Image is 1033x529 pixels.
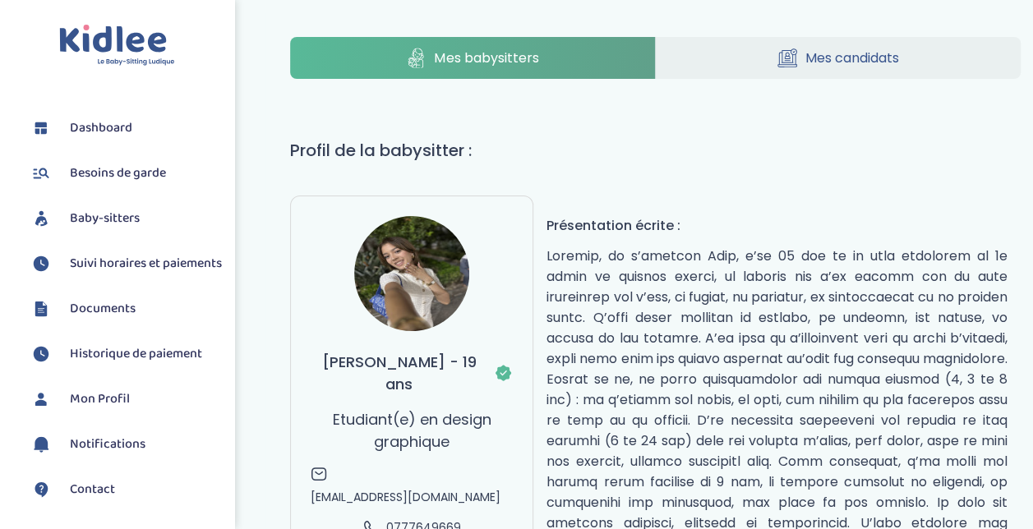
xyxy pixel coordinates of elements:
[311,489,500,506] span: [EMAIL_ADDRESS][DOMAIN_NAME]
[290,138,1021,163] h1: Profil de la babysitter :
[70,254,222,274] span: Suivi horaires et paiements
[59,25,175,67] img: logo.svg
[70,435,145,454] span: Notifications
[29,116,53,140] img: dashboard.svg
[70,344,202,364] span: Historique de paiement
[70,118,132,138] span: Dashboard
[29,342,222,366] a: Historique de paiement
[656,37,1021,79] a: Mes candidats
[311,351,513,395] h3: [PERSON_NAME] - 19 ans
[29,432,53,457] img: notification.svg
[29,116,222,140] a: Dashboard
[29,432,222,457] a: Notifications
[29,161,53,186] img: besoin.svg
[354,216,469,331] img: avatar
[70,209,140,228] span: Baby-sitters
[29,477,222,502] a: Contact
[70,163,166,183] span: Besoins de garde
[290,37,655,79] a: Mes babysitters
[29,251,53,276] img: suivihoraire.svg
[29,251,222,276] a: Suivi horaires et paiements
[70,480,115,499] span: Contact
[805,48,899,68] span: Mes candidats
[546,215,1008,236] h4: Présentation écrite :
[29,206,53,231] img: babysitters.svg
[29,161,222,186] a: Besoins de garde
[70,299,136,319] span: Documents
[434,48,538,68] span: Mes babysitters
[29,297,53,321] img: documents.svg
[29,387,53,412] img: profil.svg
[29,342,53,366] img: suivihoraire.svg
[29,206,222,231] a: Baby-sitters
[70,389,130,409] span: Mon Profil
[29,387,222,412] a: Mon Profil
[29,297,222,321] a: Documents
[311,408,513,453] p: Etudiant(e) en design graphique
[29,477,53,502] img: contact.svg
